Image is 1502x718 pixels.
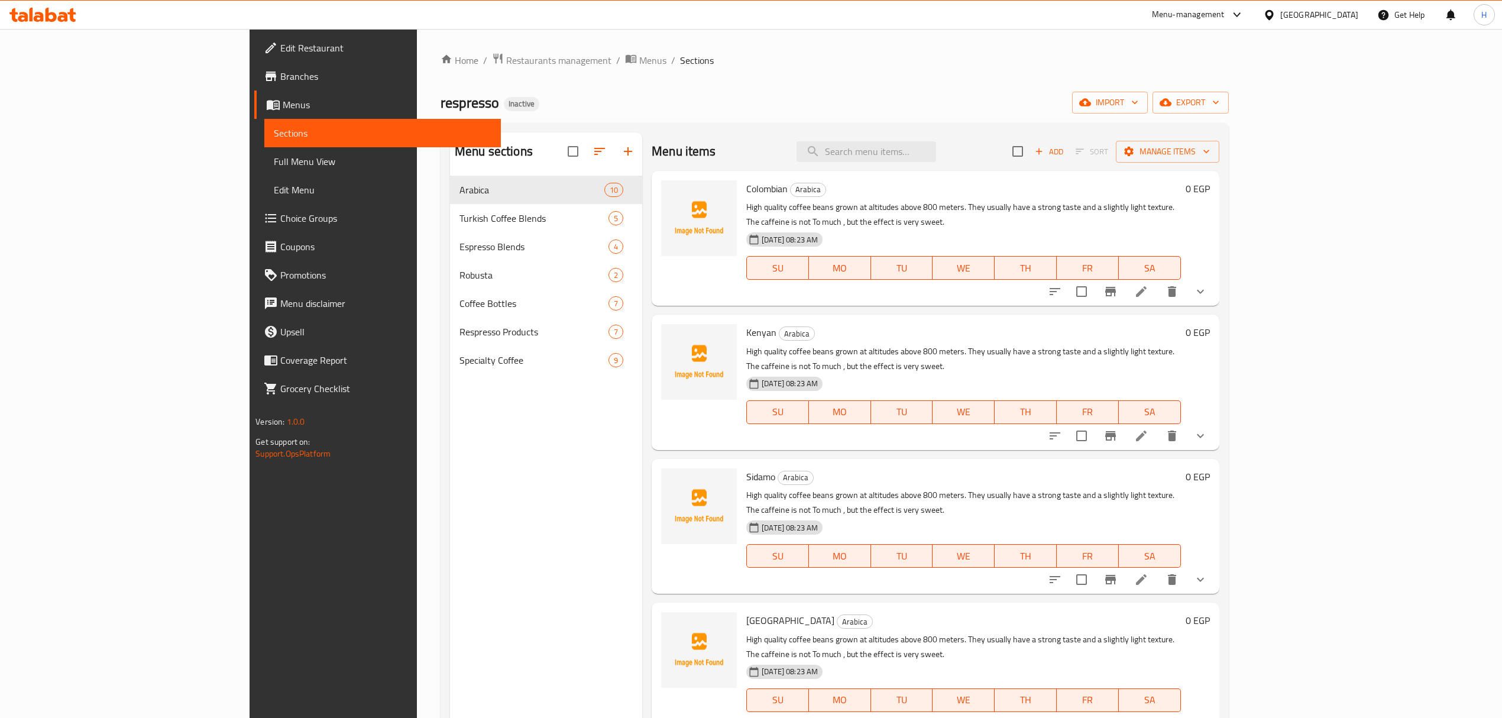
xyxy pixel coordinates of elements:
[746,344,1181,374] p: High quality coffee beans grown at altitudes above 800 meters. They usually have a strong taste a...
[778,471,814,485] div: Arabica
[995,400,1057,424] button: TH
[814,691,866,709] span: MO
[459,240,608,254] span: Espresso Blends
[746,180,788,198] span: Colombian
[1072,92,1148,114] button: import
[752,691,804,709] span: SU
[746,488,1181,518] p: High quality coffee beans grown at altitudes above 800 meters. They usually have a strong taste a...
[791,183,826,196] span: Arabica
[255,414,284,429] span: Version:
[809,688,871,712] button: MO
[441,53,1229,68] nav: breadcrumb
[608,325,623,339] div: items
[450,232,642,261] div: Espresso Blends4
[661,612,737,688] img: Costa Rica
[999,260,1052,277] span: TH
[1124,403,1176,421] span: SA
[999,548,1052,565] span: TH
[280,296,491,311] span: Menu disclaimer
[1193,429,1208,443] svg: Show Choices
[995,544,1057,568] button: TH
[450,289,642,318] div: Coffee Bottles7
[671,53,675,67] li: /
[814,260,866,277] span: MO
[746,612,834,629] span: [GEOGRAPHIC_DATA]
[1033,145,1065,159] span: Add
[933,688,995,712] button: WE
[1057,400,1119,424] button: FR
[779,327,814,341] span: Arabica
[757,378,823,389] span: [DATE] 08:23 AM
[614,137,642,166] button: Add section
[1186,422,1215,450] button: show more
[809,400,871,424] button: MO
[254,90,500,119] a: Menus
[264,176,500,204] a: Edit Menu
[1125,144,1210,159] span: Manage items
[995,688,1057,712] button: TH
[757,522,823,533] span: [DATE] 08:23 AM
[1041,277,1069,306] button: sort-choices
[933,544,995,568] button: WE
[871,544,933,568] button: TU
[1119,400,1181,424] button: SA
[746,688,809,712] button: SU
[492,53,611,68] a: Restaurants management
[1134,429,1148,443] a: Edit menu item
[280,353,491,367] span: Coverage Report
[1061,548,1114,565] span: FR
[1158,277,1186,306] button: delete
[604,183,623,197] div: items
[255,446,331,461] a: Support.OpsPlatform
[837,615,872,629] span: Arabica
[790,183,826,197] div: Arabica
[1061,403,1114,421] span: FR
[1158,422,1186,450] button: delete
[871,256,933,280] button: TU
[280,69,491,83] span: Branches
[459,183,604,197] div: Arabica
[1005,139,1030,164] span: Select section
[459,325,608,339] span: Respresso Products
[264,119,500,147] a: Sections
[450,318,642,346] div: Respresso Products7
[746,256,809,280] button: SU
[1193,284,1208,299] svg: Show Choices
[1096,422,1125,450] button: Branch-specific-item
[255,434,310,449] span: Get support on:
[280,325,491,339] span: Upsell
[837,614,873,629] div: Arabica
[937,403,990,421] span: WE
[609,298,623,309] span: 7
[609,326,623,338] span: 7
[999,691,1052,709] span: TH
[459,353,608,367] span: Specialty Coffee
[459,296,608,311] span: Coffee Bottles
[504,99,539,109] span: Inactive
[752,403,804,421] span: SU
[746,200,1181,229] p: High quality coffee beans grown at altitudes above 800 meters. They usually have a strong taste a...
[459,211,608,225] div: Turkish Coffee Blends
[450,171,642,379] nav: Menu sections
[1061,260,1114,277] span: FR
[1153,92,1229,114] button: export
[287,414,305,429] span: 1.0.0
[876,403,928,421] span: TU
[1152,8,1225,22] div: Menu-management
[1096,565,1125,594] button: Branch-specific-item
[661,324,737,400] img: Kenyan
[1119,256,1181,280] button: SA
[1158,565,1186,594] button: delete
[280,211,491,225] span: Choice Groups
[652,143,716,160] h2: Menu items
[254,346,500,374] a: Coverage Report
[1041,422,1069,450] button: sort-choices
[608,268,623,282] div: items
[561,139,585,164] span: Select all sections
[1186,180,1210,197] h6: 0 EGP
[797,141,936,162] input: search
[876,548,928,565] span: TU
[280,41,491,55] span: Edit Restaurant
[933,256,995,280] button: WE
